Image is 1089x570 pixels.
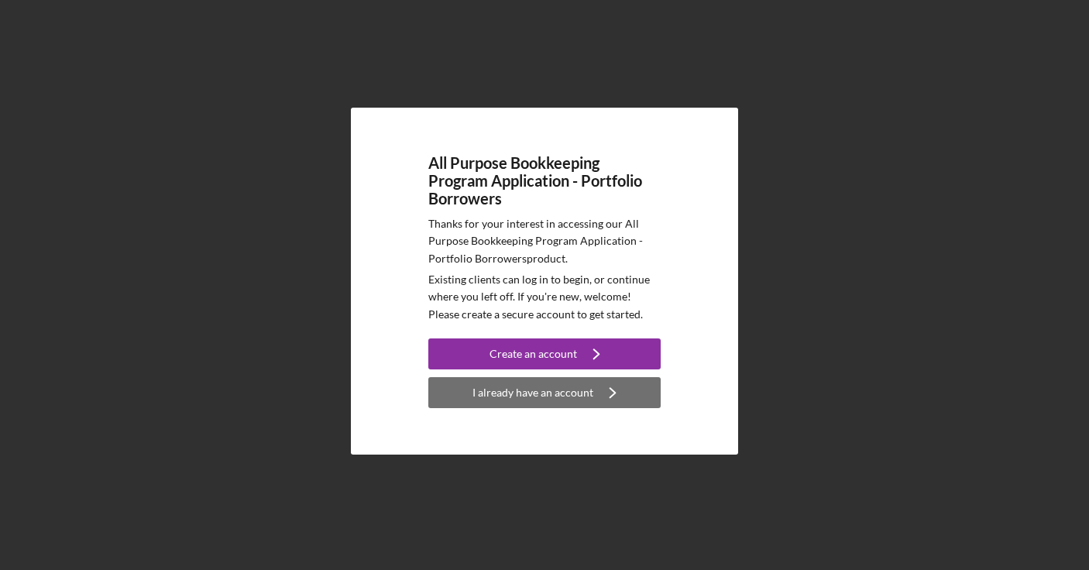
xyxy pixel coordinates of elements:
[428,338,661,369] button: Create an account
[428,338,661,373] a: Create an account
[428,271,661,323] p: Existing clients can log in to begin, or continue where you left off. If you're new, welcome! Ple...
[472,377,593,408] div: I already have an account
[428,215,661,267] p: Thanks for your interest in accessing our All Purpose Bookkeeping Program Application - Portfolio...
[490,338,577,369] div: Create an account
[428,154,661,208] h4: All Purpose Bookkeeping Program Application - Portfolio Borrowers
[428,377,661,408] button: I already have an account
